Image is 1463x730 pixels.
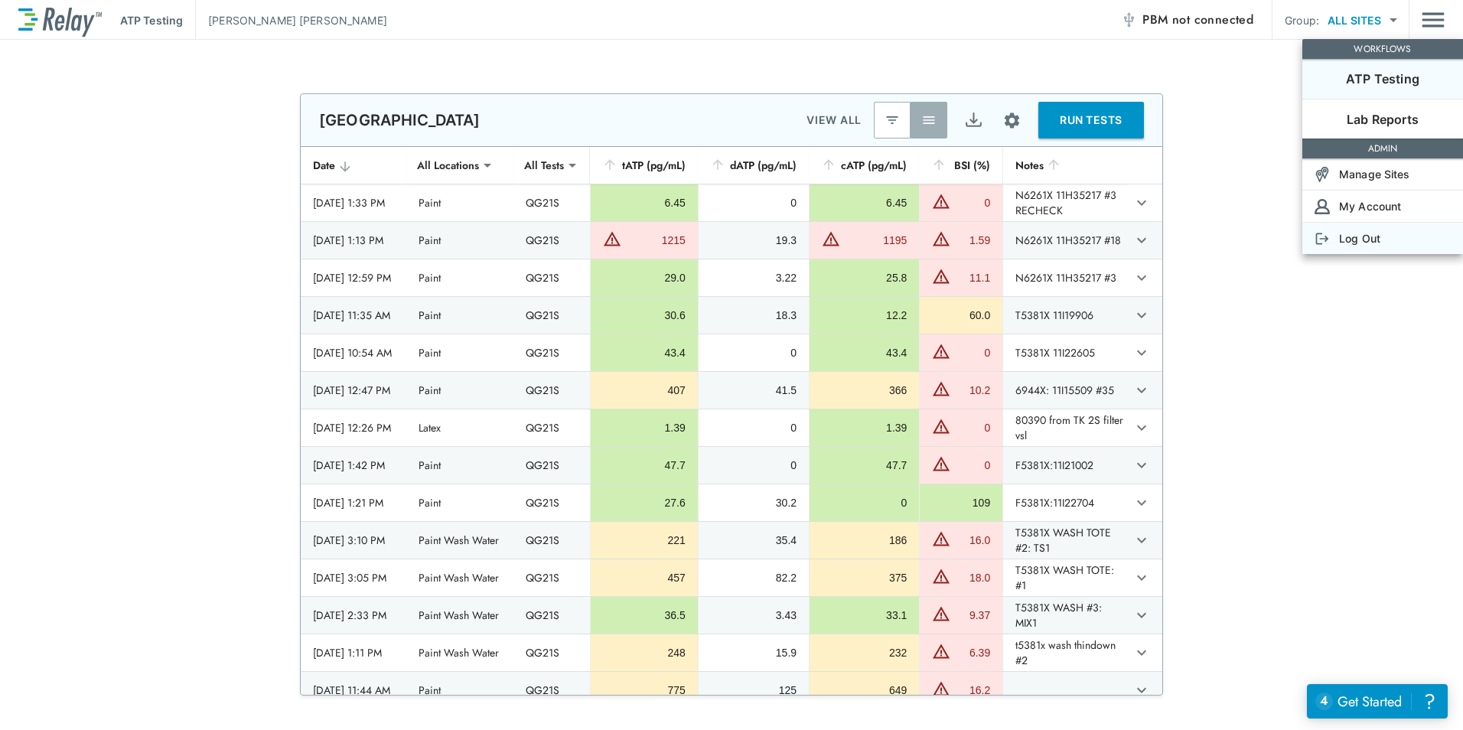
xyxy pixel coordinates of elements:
[1315,167,1330,182] img: Sites
[1346,70,1419,88] p: ATP Testing
[1305,42,1460,56] p: WORKFLOWS
[1315,199,1330,214] img: Account
[1339,166,1410,182] p: Manage Sites
[1315,231,1330,246] img: Log Out Icon
[1305,142,1460,155] p: ADMIN
[1347,110,1419,129] p: Lab Reports
[1339,198,1401,214] p: My Account
[1339,230,1380,246] p: Log Out
[1307,684,1448,719] iframe: Resource center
